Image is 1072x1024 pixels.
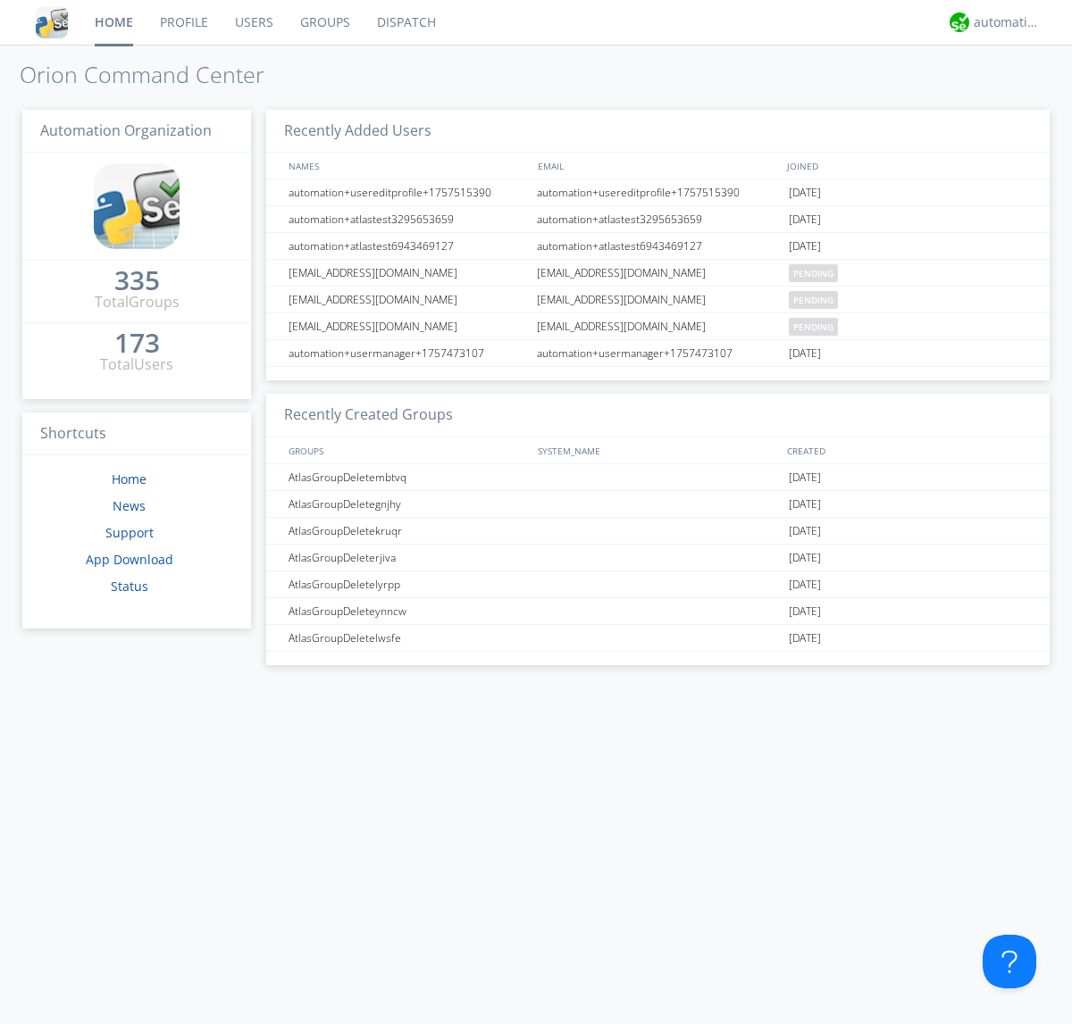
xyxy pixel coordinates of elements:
[40,121,212,140] span: Automation Organization
[112,470,147,487] a: Home
[86,551,173,568] a: App Download
[284,206,532,232] div: automation+atlastest3295653659
[36,6,68,38] img: cddb5a64eb264b2086981ab96f4c1ba7
[284,545,532,570] div: AtlasGroupDeleterjiva
[284,179,532,205] div: automation+usereditprofile+1757515390
[266,110,1050,154] h3: Recently Added Users
[950,12,969,32] img: d2d01cd9b4174d08988066c6d424eccd
[284,571,532,597] div: AtlasGroupDeletelyrpp
[783,437,1033,463] div: CREATED
[284,598,532,624] div: AtlasGroupDeleteynncw
[266,545,1050,571] a: AtlasGroupDeleterjiva[DATE]
[100,354,173,375] div: Total Users
[532,287,784,312] div: [EMAIL_ADDRESS][DOMAIN_NAME]
[266,287,1050,313] a: [EMAIL_ADDRESS][DOMAIN_NAME][EMAIL_ADDRESS][DOMAIN_NAME]pending
[789,206,821,233] span: [DATE]
[284,437,529,463] div: GROUPS
[983,935,1036,988] iframe: Toggle Customer Support
[284,260,532,286] div: [EMAIL_ADDRESS][DOMAIN_NAME]
[284,153,529,179] div: NAMES
[789,464,821,491] span: [DATE]
[284,287,532,312] div: [EMAIL_ADDRESS][DOMAIN_NAME]
[533,153,783,179] div: EMAIL
[284,233,532,259] div: automation+atlastest6943469127
[266,233,1050,260] a: automation+atlastest6943469127automation+atlastest6943469127[DATE]
[266,340,1050,367] a: automation+usermanager+1757473107automation+usermanager+1757473107[DATE]
[266,206,1050,233] a: automation+atlastest3295653659automation+atlastest3295653659[DATE]
[789,340,821,367] span: [DATE]
[94,163,180,249] img: cddb5a64eb264b2086981ab96f4c1ba7
[783,153,1033,179] div: JOINED
[789,518,821,545] span: [DATE]
[532,206,784,232] div: automation+atlastest3295653659
[284,625,532,651] div: AtlasGroupDeletelwsfe
[789,491,821,518] span: [DATE]
[284,518,532,544] div: AtlasGroupDeletekruqr
[266,491,1050,518] a: AtlasGroupDeletegnjhy[DATE]
[532,260,784,286] div: [EMAIL_ADDRESS][DOMAIN_NAME]
[789,571,821,598] span: [DATE]
[533,437,783,463] div: SYSTEM_NAME
[266,598,1050,625] a: AtlasGroupDeleteynncw[DATE]
[111,578,148,595] a: Status
[266,179,1050,206] a: automation+usereditprofile+1757515390automation+usereditprofile+1757515390[DATE]
[789,545,821,571] span: [DATE]
[974,13,1041,31] div: automation+atlas
[113,497,146,514] a: News
[284,340,532,366] div: automation+usermanager+1757473107
[789,179,821,206] span: [DATE]
[789,233,821,260] span: [DATE]
[266,625,1050,652] a: AtlasGroupDeletelwsfe[DATE]
[789,264,838,282] span: pending
[114,271,160,289] div: 335
[789,291,838,309] span: pending
[266,518,1050,545] a: AtlasGroupDeletekruqr[DATE]
[95,292,180,312] div: Total Groups
[532,313,784,339] div: [EMAIL_ADDRESS][DOMAIN_NAME]
[789,625,821,652] span: [DATE]
[114,271,160,292] a: 335
[284,491,532,517] div: AtlasGroupDeletegnjhy
[284,313,532,339] div: [EMAIL_ADDRESS][DOMAIN_NAME]
[789,598,821,625] span: [DATE]
[114,334,160,354] a: 173
[789,318,838,336] span: pending
[266,260,1050,287] a: [EMAIL_ADDRESS][DOMAIN_NAME][EMAIL_ADDRESS][DOMAIN_NAME]pending
[266,571,1050,598] a: AtlasGroupDeletelyrpp[DATE]
[22,412,251,456] h3: Shortcuts
[266,313,1050,340] a: [EMAIL_ADDRESS][DOMAIN_NAME][EMAIL_ADDRESS][DOMAIN_NAME]pending
[532,179,784,205] div: automation+usereditprofile+1757515390
[284,464,532,490] div: AtlasGroupDeletembtvq
[532,233,784,259] div: automation+atlastest6943469127
[105,524,154,541] a: Support
[266,394,1050,437] h3: Recently Created Groups
[114,334,160,352] div: 173
[266,464,1050,491] a: AtlasGroupDeletembtvq[DATE]
[532,340,784,366] div: automation+usermanager+1757473107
